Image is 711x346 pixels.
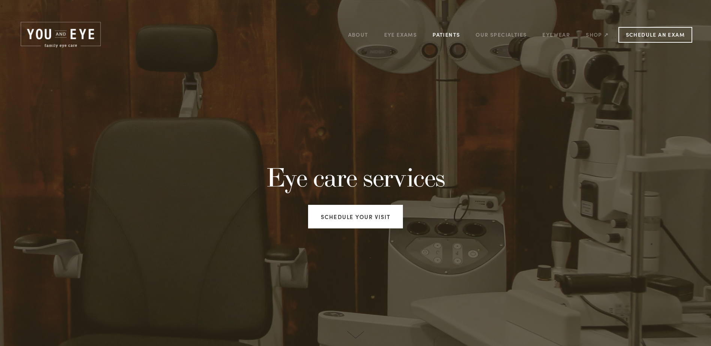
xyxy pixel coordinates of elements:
[19,21,103,49] img: Rochester, MN | You and Eye | Family Eye Care
[348,29,368,40] a: About
[476,31,527,38] a: Our Specialties
[308,205,403,228] a: Schedule your visit
[586,29,609,40] a: Shop ↗
[384,29,417,40] a: Eye Exams
[433,29,460,40] a: Patients
[618,27,692,43] a: Schedule an Exam
[542,29,570,40] a: Eyewear
[150,162,561,192] h1: Eye care services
